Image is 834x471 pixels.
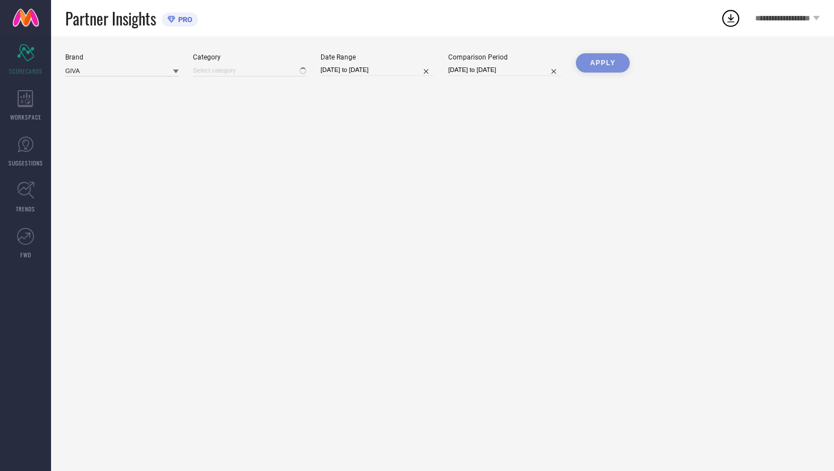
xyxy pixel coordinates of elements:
input: Select comparison period [448,64,562,76]
span: Partner Insights [65,7,156,30]
span: FWD [20,251,31,259]
div: Brand [65,53,179,61]
input: Select date range [321,64,434,76]
div: Comparison Period [448,53,562,61]
div: Open download list [721,8,741,28]
span: SUGGESTIONS [9,159,43,167]
div: Date Range [321,53,434,61]
span: WORKSPACE [10,113,41,121]
div: Category [193,53,306,61]
span: SCORECARDS [9,67,43,75]
span: TRENDS [16,205,35,213]
span: PRO [175,15,192,24]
